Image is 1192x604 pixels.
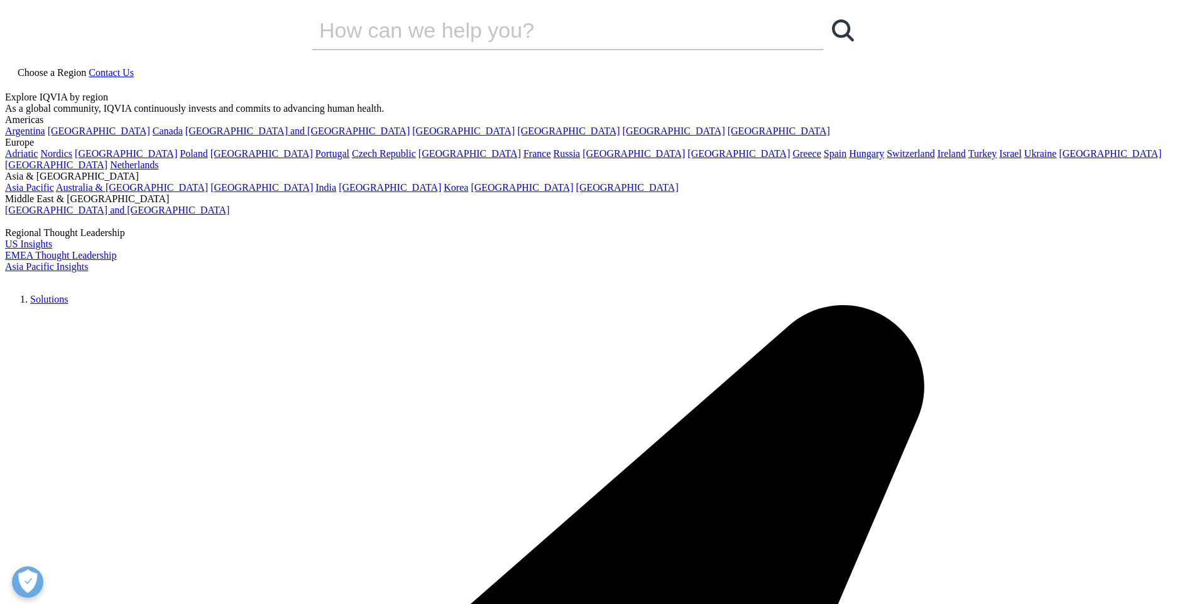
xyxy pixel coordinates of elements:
[12,566,43,598] button: Open Preferences
[582,148,685,159] a: [GEOGRAPHIC_DATA]
[153,126,183,136] a: Canada
[5,114,1168,126] div: Americas
[444,182,468,193] a: Korea
[5,193,1168,205] div: Middle East & [GEOGRAPHIC_DATA]
[728,126,830,136] a: [GEOGRAPHIC_DATA]
[824,148,846,159] a: Spain
[5,250,116,261] a: EMEA Thought Leadership
[75,148,177,159] a: [GEOGRAPHIC_DATA]
[576,182,679,193] a: [GEOGRAPHIC_DATA]
[471,182,573,193] a: [GEOGRAPHIC_DATA]
[1059,148,1161,159] a: [GEOGRAPHIC_DATA]
[180,148,207,159] a: Poland
[5,182,54,193] a: Asia Pacific
[339,182,441,193] a: [GEOGRAPHIC_DATA]
[5,239,52,249] a: US Insights
[5,159,107,170] a: [GEOGRAPHIC_DATA]
[792,148,821,159] a: Greece
[352,148,416,159] a: Czech Republic
[849,148,884,159] a: Hungary
[938,148,966,159] a: Ireland
[48,126,150,136] a: [GEOGRAPHIC_DATA]
[418,148,521,159] a: [GEOGRAPHIC_DATA]
[5,171,1168,182] div: Asia & [GEOGRAPHIC_DATA]
[523,148,551,159] a: France
[968,148,997,159] a: Turkey
[211,182,313,193] a: [GEOGRAPHIC_DATA]
[5,227,1168,239] div: Regional Thought Leadership
[30,294,68,305] a: Solutions
[5,148,38,159] a: Adriatic
[40,148,72,159] a: Nordics
[211,148,313,159] a: [GEOGRAPHIC_DATA]
[18,67,86,78] span: Choose a Region
[110,159,158,170] a: Netherlands
[56,182,208,193] a: Australia & [GEOGRAPHIC_DATA]
[832,19,854,41] svg: Search
[5,92,1168,103] div: Explore IQVIA by region
[315,148,349,159] a: Portugal
[312,11,788,49] input: Search
[887,148,934,159] a: Switzerland
[517,126,620,136] a: [GEOGRAPHIC_DATA]
[687,148,790,159] a: [GEOGRAPHIC_DATA]
[623,126,725,136] a: [GEOGRAPHIC_DATA]
[5,137,1168,148] div: Europe
[5,261,88,272] a: Asia Pacific Insights
[824,11,861,49] a: Search
[89,67,134,78] a: Contact Us
[554,148,581,159] a: Russia
[5,205,229,215] a: [GEOGRAPHIC_DATA] and [GEOGRAPHIC_DATA]
[412,126,515,136] a: [GEOGRAPHIC_DATA]
[999,148,1022,159] a: Israel
[5,103,1168,114] div: As a global community, IQVIA continuously invests and commits to advancing human health.
[315,182,336,193] a: India
[1024,148,1057,159] a: Ukraine
[185,126,410,136] a: [GEOGRAPHIC_DATA] and [GEOGRAPHIC_DATA]
[5,126,45,136] a: Argentina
